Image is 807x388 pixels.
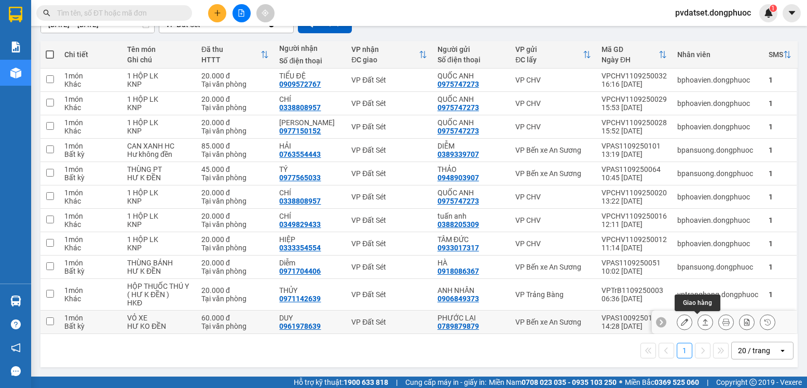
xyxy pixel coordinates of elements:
[601,56,659,64] div: Ngày ĐH
[769,50,783,59] div: SMS
[601,142,667,150] div: VPAS1109250101
[127,95,191,103] div: 1 HỘP LK
[279,95,341,103] div: CHÍ
[351,123,427,131] div: VP Đất Sét
[351,99,427,108] div: VP Đất Sét
[769,76,791,84] div: 1
[201,220,269,229] div: Tại văn phòng
[437,295,479,303] div: 0906849373
[437,189,505,197] div: QUỐC ANH
[437,118,505,127] div: QUỐC ANH
[127,212,191,220] div: 1 HỘP LK
[601,314,667,322] div: VPAS1009250122
[437,197,479,205] div: 0975747273
[677,99,758,108] div: bphoavien.dongphuoc
[127,244,191,252] div: KNP
[201,95,269,103] div: 20.000 đ
[351,76,427,84] div: VP Đất Sét
[64,80,117,88] div: Khác
[437,45,505,53] div: Người gửi
[201,127,269,135] div: Tại văn phòng
[764,8,773,18] img: icon-new-feature
[601,286,667,295] div: VPTrB1109250003
[677,169,758,178] div: bpansuong.dongphuoc
[279,118,341,127] div: THỦY NGUYỄN
[677,76,758,84] div: bphoavien.dongphuoc
[64,220,117,229] div: Khác
[437,142,505,150] div: DIỄM
[769,146,791,154] div: 1
[515,169,591,178] div: VP Bến xe An Sương
[778,346,787,355] svg: open
[437,103,479,112] div: 0975747273
[769,263,791,271] div: 1
[437,220,479,229] div: 0388205309
[279,295,321,303] div: 0971142639
[601,322,667,330] div: 14:28 [DATE]
[738,345,770,356] div: 20 / trang
[437,56,505,64] div: Số điện thoại
[437,80,479,88] div: 0975747273
[201,165,269,173] div: 45.000 đ
[697,314,713,330] div: Giao hàng
[201,212,269,220] div: 20.000 đ
[82,6,142,15] strong: ĐỒNG PHƯỚC
[437,95,505,103] div: QUỐC ANH
[279,286,341,295] div: THỦY
[64,150,117,158] div: Bất kỳ
[515,146,591,154] div: VP Bến xe An Sương
[677,193,758,201] div: bphoavien.dongphuoc
[201,322,269,330] div: Tại văn phòng
[127,173,191,182] div: HƯ K ĐỀN
[201,80,269,88] div: Tại văn phòng
[127,189,191,197] div: 1 HỘP LK
[127,322,191,330] div: HƯ KO ĐỀN
[601,295,667,303] div: 06:36 [DATE]
[351,146,427,154] div: VP Đất Sét
[201,189,269,197] div: 20.000 đ
[515,263,591,271] div: VP Bến xe An Sương
[201,103,269,112] div: Tại văn phòng
[127,142,191,150] div: CAN XANH HC
[770,5,777,12] sup: 1
[396,377,398,388] span: |
[11,319,21,329] span: question-circle
[677,146,758,154] div: bpansuong.dongphuoc
[127,299,191,307] div: HKĐ
[344,378,388,386] strong: 1900 633 818
[201,267,269,275] div: Tại văn phòng
[127,220,191,229] div: KNP
[9,7,22,22] img: logo-vxr
[763,41,797,69] th: Toggle SortBy
[351,318,427,326] div: VP Đất Sét
[279,80,321,88] div: 0909572767
[10,296,21,306] img: warehouse-icon
[3,75,63,82] span: In ngày:
[489,377,617,388] span: Miền Nam
[601,235,667,244] div: VPCHV1109250012
[625,377,699,388] span: Miền Bắc
[279,57,341,65] div: Số điện thoại
[64,212,117,220] div: 1 món
[127,118,191,127] div: 1 HỘP LK
[64,95,117,103] div: 1 món
[437,314,505,322] div: PHƯỚC LẠI
[707,377,708,388] span: |
[677,216,758,224] div: bphoavien.dongphuoc
[127,259,191,267] div: THÙNG BÁNH
[127,165,191,173] div: THÙNG PT
[28,56,127,64] span: -----------------------------------------
[127,103,191,112] div: KNP
[351,290,427,299] div: VP Đất Sét
[601,103,667,112] div: 15:53 [DATE]
[769,216,791,224] div: 1
[82,17,140,30] span: Bến xe [GEOGRAPHIC_DATA]
[279,235,341,244] div: HIỆP
[196,41,275,69] th: Toggle SortBy
[619,380,622,384] span: ⚪️
[64,197,117,205] div: Khác
[64,295,117,303] div: Khác
[437,173,479,182] div: 0948903907
[601,267,667,275] div: 10:02 [DATE]
[279,44,341,52] div: Người nhận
